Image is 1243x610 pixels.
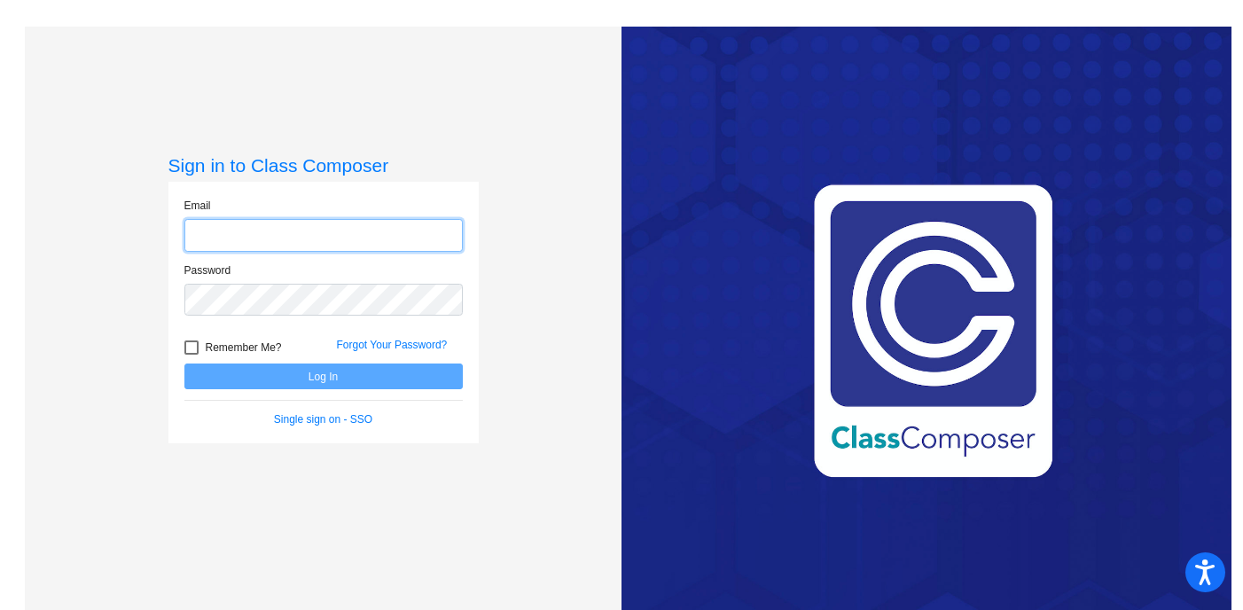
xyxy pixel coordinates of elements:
[206,337,282,358] span: Remember Me?
[337,339,448,351] a: Forgot Your Password?
[184,364,463,389] button: Log In
[274,413,372,426] a: Single sign on - SSO
[184,198,211,214] label: Email
[168,154,479,176] h3: Sign in to Class Composer
[184,262,231,278] label: Password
